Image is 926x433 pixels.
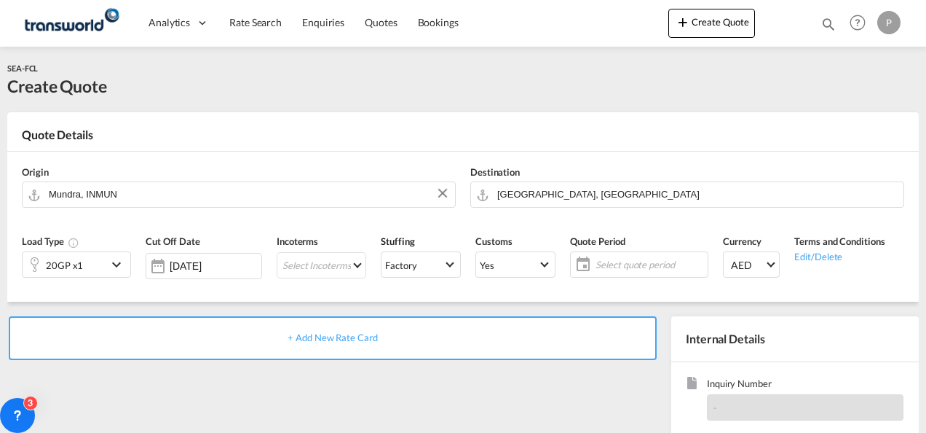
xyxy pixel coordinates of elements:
span: Analytics [149,15,190,30]
span: Destination [470,166,520,178]
md-icon: icon-information-outline [68,237,79,249]
span: Stuffing [381,235,414,247]
div: Factory [385,260,416,271]
span: Rate Search [229,16,282,28]
span: Terms and Conditions [794,235,885,247]
div: 20GP x1icon-chevron-down [22,251,131,278]
div: 20GP x1 [46,255,83,276]
md-select: Select Customs: Yes [475,251,555,278]
button: Clear Input [432,182,454,204]
div: Internal Details [671,316,919,362]
md-input-container: Mundra, INMUN [22,182,456,208]
button: icon-plus 400-fgCreate Quote [668,9,755,38]
span: - [713,402,717,413]
md-icon: icon-calendar [571,256,588,273]
span: Currency [723,235,761,247]
span: Customs [475,235,512,247]
div: Quote Details [7,127,919,150]
md-input-container: Jebel Ali, AEJEA [470,182,904,208]
md-select: Select Incoterms [277,252,366,278]
span: Quote Period [570,235,625,247]
span: Cut Off Date [146,235,200,247]
span: Select quote period [592,254,708,275]
div: Create Quote [7,74,107,98]
span: Incoterms [277,235,318,247]
div: Yes [480,260,494,271]
span: AED [731,258,764,273]
span: SEA-FCL [7,63,38,73]
md-icon: icon-plus 400-fg [674,13,692,31]
span: Bookings [418,16,459,28]
div: Edit/Delete [794,249,885,263]
md-icon: icon-magnify [820,16,836,32]
md-icon: icon-chevron-down [108,256,130,273]
span: Quotes [365,16,397,28]
md-select: Select Stuffing: Factory [381,251,461,278]
div: P [877,11,901,34]
span: Help [845,10,870,35]
span: Load Type [22,235,79,247]
span: Inquiry Number [707,377,903,394]
md-select: Select Currency: د.إ AEDUnited Arab Emirates Dirham [723,251,780,278]
span: Select quote period [595,258,704,271]
span: + Add New Rate Card [288,332,377,343]
input: Search by Door/Port [497,182,896,207]
div: icon-magnify [820,16,836,38]
div: + Add New Rate Card [9,316,657,360]
span: Enquiries [302,16,344,28]
span: Origin [22,166,48,178]
input: Search by Door/Port [49,182,448,207]
input: Select [170,260,261,272]
div: Help [845,10,877,36]
img: f753ae806dec11f0841701cdfdf085c0.png [22,7,120,39]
